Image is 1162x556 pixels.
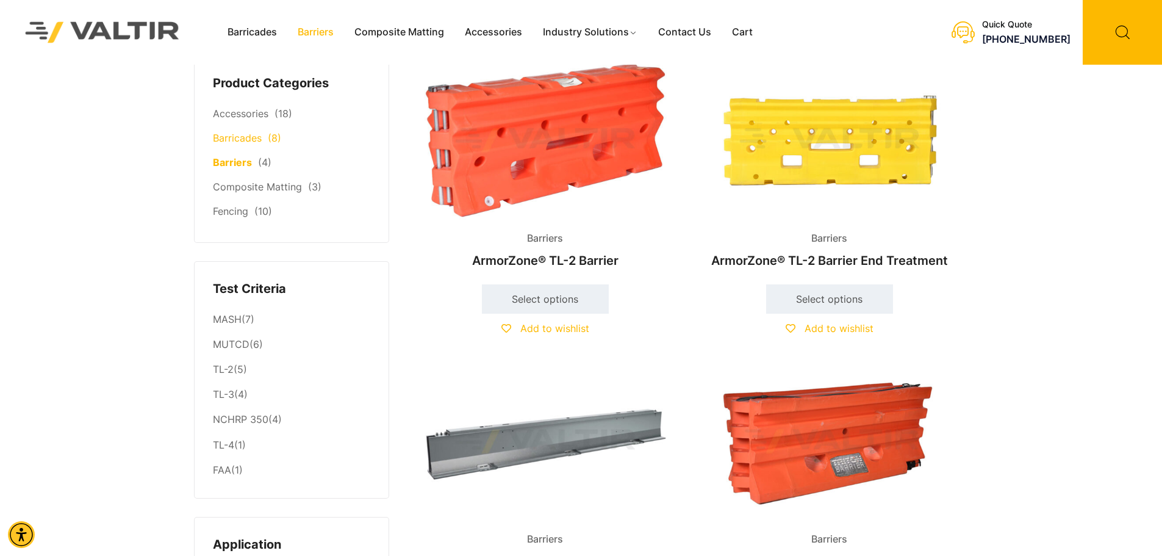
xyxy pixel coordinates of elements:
[766,284,893,314] a: Select options for “ArmorZone® TL-2 Barrier End Treatment”
[414,61,677,219] img: Barriers
[213,333,370,358] li: (6)
[213,408,370,433] li: (4)
[501,322,589,334] a: Add to wishlist
[518,530,572,549] span: Barriers
[698,363,961,521] img: Barriers
[287,23,344,42] a: Barriers
[518,229,572,248] span: Barriers
[213,307,370,332] li: (7)
[698,61,961,274] a: BarriersArmorZone® TL-2 Barrier End Treatment
[802,229,856,248] span: Barriers
[274,107,292,120] span: (18)
[213,458,370,480] li: (1)
[533,23,648,42] a: Industry Solutions
[308,181,321,193] span: (3)
[414,363,677,521] img: Barriers
[698,247,961,274] h2: ArmorZone® TL-2 Barrier End Treatment
[213,74,370,93] h4: Product Categories
[213,156,252,168] a: Barriers
[213,383,370,408] li: (4)
[213,413,268,425] a: NCHRP 350
[213,132,262,144] a: Barricades
[9,5,196,59] img: Valtir Rentals
[268,132,281,144] span: (8)
[982,33,1071,45] a: call (888) 496-3625
[258,156,271,168] span: (4)
[786,322,873,334] a: Add to wishlist
[213,388,234,400] a: TL-3
[213,439,234,451] a: TL-4
[344,23,454,42] a: Composite Matting
[414,247,677,274] h2: ArmorZone® TL-2 Barrier
[8,521,35,548] div: Accessibility Menu
[648,23,722,42] a: Contact Us
[213,313,242,325] a: MASH
[213,363,234,375] a: TL-2
[254,205,272,217] span: (10)
[454,23,533,42] a: Accessories
[213,536,370,554] h4: Application
[802,530,856,549] span: Barriers
[217,23,287,42] a: Barricades
[213,358,370,383] li: (5)
[213,205,248,217] a: Fencing
[213,464,231,476] a: FAA
[805,322,873,334] span: Add to wishlist
[213,338,249,350] a: MUTCD
[213,181,302,193] a: Composite Matting
[213,433,370,458] li: (1)
[213,280,370,298] h4: Test Criteria
[482,284,609,314] a: Select options for “ArmorZone® TL-2 Barrier”
[698,61,961,219] img: Barriers
[722,23,763,42] a: Cart
[414,61,677,274] a: BarriersArmorZone® TL-2 Barrier
[520,322,589,334] span: Add to wishlist
[982,20,1071,30] div: Quick Quote
[213,107,268,120] a: Accessories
